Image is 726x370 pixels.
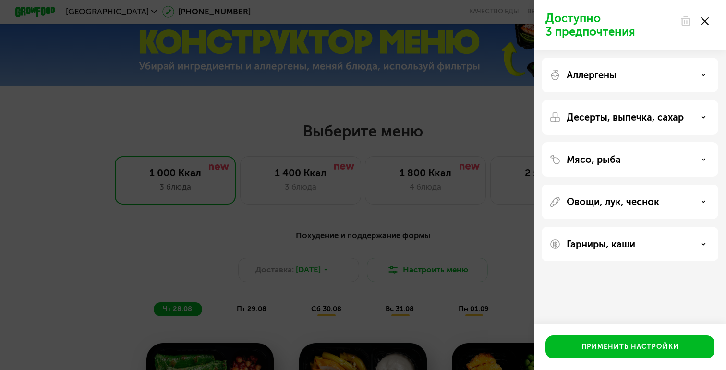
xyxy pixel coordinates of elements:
p: Аллергены [567,69,617,81]
p: Десерты, выпечка, сахар [567,111,684,123]
p: Мясо, рыба [567,154,621,165]
button: Применить настройки [545,335,714,358]
p: Овощи, лук, чеснок [567,196,659,208]
p: Гарниры, каши [567,238,635,250]
div: Применить настройки [581,342,679,352]
p: Доступно 3 предпочтения [545,12,674,38]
